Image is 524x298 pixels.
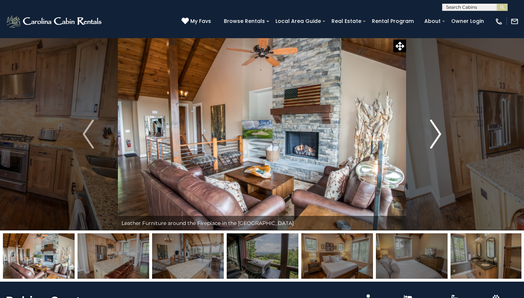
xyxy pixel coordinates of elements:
[376,233,448,279] img: 163274818
[450,233,522,279] img: 163274819
[421,16,444,27] a: About
[152,233,224,279] img: 163274816
[3,233,75,279] img: 163274830
[220,16,269,27] a: Browse Rentals
[59,38,118,230] button: Previous
[272,16,325,27] a: Local Area Guide
[190,17,211,25] span: My Favs
[328,16,365,27] a: Real Estate
[83,120,94,149] img: arrow
[78,233,149,279] img: 163274815
[495,17,503,25] img: phone-regular-white.png
[227,233,298,279] img: 163274812
[448,16,488,27] a: Owner Login
[368,16,417,27] a: Rental Program
[301,233,373,279] img: 163274817
[182,17,213,25] a: My Favs
[406,38,465,230] button: Next
[430,120,441,149] img: arrow
[511,17,519,25] img: mail-regular-white.png
[5,14,104,29] img: White-1-2.png
[118,216,406,230] div: Leather Furniture around the Fireplace in the [GEOGRAPHIC_DATA]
